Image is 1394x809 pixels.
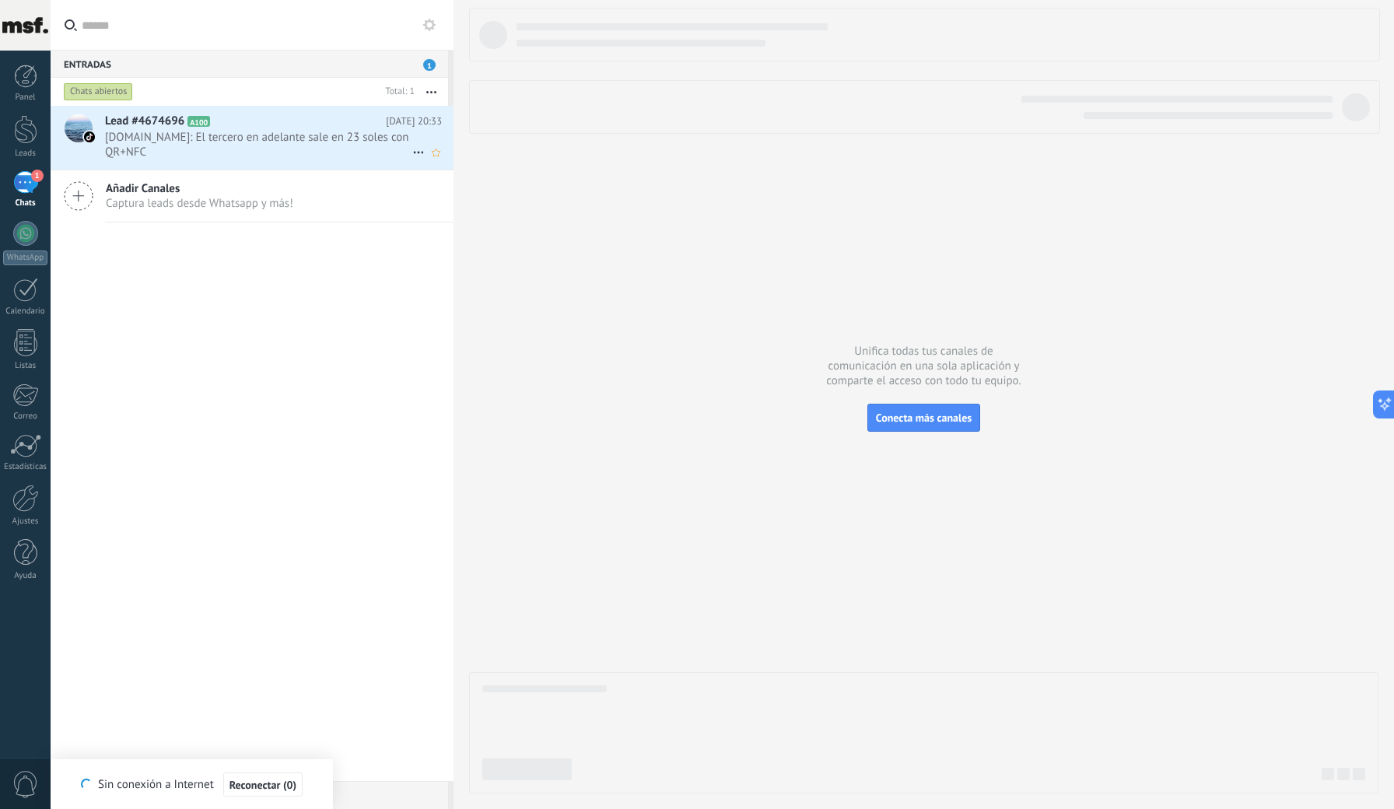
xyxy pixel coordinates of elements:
[3,571,48,581] div: Ayuda
[106,181,293,196] span: Añadir Canales
[51,106,454,170] a: Lead #4674696 A100 [DATE] 20:33 [DOMAIN_NAME]: El tercero en adelante sale en 23 soles con QR+NFC
[51,50,448,78] div: Entradas
[187,116,210,127] span: A100
[3,306,48,317] div: Calendario
[386,114,442,129] span: [DATE] 20:33
[3,412,48,422] div: Correo
[3,93,48,103] div: Panel
[223,772,303,797] button: Reconectar (0)
[876,411,972,425] span: Conecta más canales
[229,779,296,790] span: Reconectar (0)
[3,517,48,527] div: Ajustes
[3,198,48,208] div: Chats
[3,250,47,265] div: WhatsApp
[380,84,415,100] div: Total: 1
[423,59,436,71] span: 1
[105,130,412,159] span: [DOMAIN_NAME]: El tercero en adelante sale en 23 soles con QR+NFC
[31,170,44,182] span: 1
[81,772,303,797] div: Sin conexión a Internet
[867,404,980,432] button: Conecta más canales
[3,149,48,159] div: Leads
[415,78,448,106] button: Más
[3,462,48,472] div: Estadísticas
[64,82,133,101] div: Chats abiertos
[105,114,184,129] span: Lead #4674696
[106,196,293,211] span: Captura leads desde Whatsapp y más!
[3,361,48,371] div: Listas
[84,131,95,142] img: tiktok_kommo.svg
